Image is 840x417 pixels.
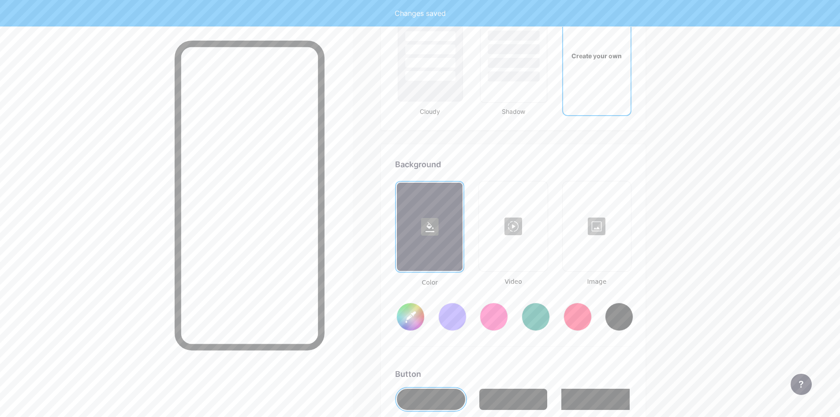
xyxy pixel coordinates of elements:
div: Button [395,368,631,380]
div: Cloudy [395,107,464,116]
div: Create your own [564,51,629,60]
span: Color [395,278,464,287]
span: Image [562,277,631,286]
div: Shadow [478,107,548,116]
div: Changes saved [395,8,446,19]
span: Video [478,277,548,286]
div: Background [395,158,631,170]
